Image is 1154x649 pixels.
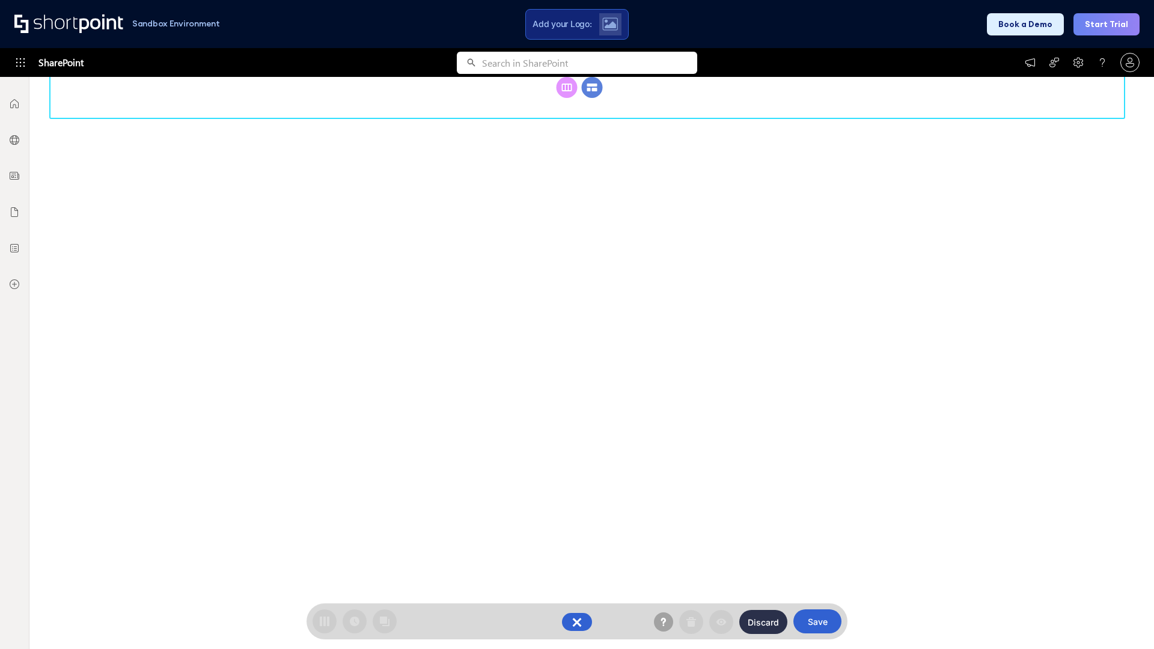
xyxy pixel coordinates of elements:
button: Start Trial [1073,13,1140,35]
iframe: Chat Widget [1094,591,1154,649]
button: Discard [739,610,787,634]
span: Add your Logo: [533,19,591,29]
img: Upload logo [602,17,618,31]
button: Save [793,609,841,633]
h1: Sandbox Environment [132,20,220,27]
span: SharePoint [38,48,84,77]
input: Search in SharePoint [482,52,697,74]
button: Book a Demo [987,13,1064,35]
